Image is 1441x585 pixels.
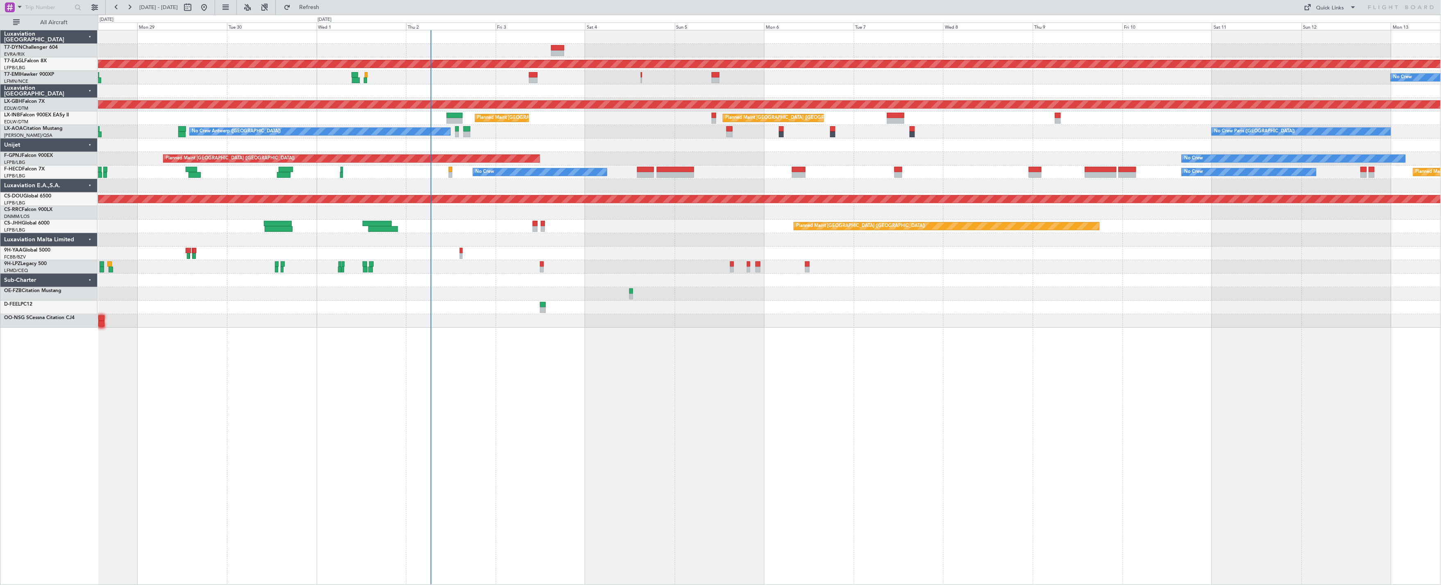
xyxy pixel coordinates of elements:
[166,152,295,165] div: Planned Maint [GEOGRAPHIC_DATA] ([GEOGRAPHIC_DATA])
[4,78,28,84] a: LFMN/NCE
[1212,23,1302,30] div: Sat 11
[292,5,327,10] span: Refresh
[1214,125,1295,138] div: No Crew Paris ([GEOGRAPHIC_DATA])
[4,248,23,253] span: 9H-YAA
[137,23,227,30] div: Mon 29
[4,207,22,212] span: CS-RRC
[4,194,51,199] a: CS-DOUGlobal 6500
[4,254,26,260] a: FCBB/BZV
[9,16,89,29] button: All Aircraft
[4,213,30,220] a: DNMM/LOS
[585,23,675,30] div: Sat 4
[4,261,20,266] span: 9H-LPZ
[4,173,25,179] a: LFPB/LBG
[4,153,53,158] a: F-GPNJFalcon 900EX
[4,227,25,233] a: LFPB/LBG
[725,112,854,124] div: Planned Maint [GEOGRAPHIC_DATA] ([GEOGRAPHIC_DATA])
[4,132,52,138] a: [PERSON_NAME]/QSA
[4,268,28,274] a: LFMD/CEQ
[764,23,854,30] div: Mon 6
[475,166,494,178] div: No Crew
[227,23,317,30] div: Tue 30
[4,288,61,293] a: OE-FZBCitation Mustang
[1184,152,1203,165] div: No Crew
[4,288,22,293] span: OE-FZB
[406,23,496,30] div: Thu 2
[4,200,25,206] a: LFPB/LBG
[943,23,1033,30] div: Wed 8
[25,1,72,14] input: Trip Number
[4,72,54,77] a: T7-EMIHawker 900XP
[4,315,29,320] span: OO-NSG S
[1302,23,1391,30] div: Sun 12
[4,45,58,50] a: T7-DYNChallenger 604
[100,16,113,23] div: [DATE]
[4,51,25,57] a: EVRA/RIX
[192,125,281,138] div: No Crew Antwerp ([GEOGRAPHIC_DATA])
[477,112,556,124] div: Planned Maint [GEOGRAPHIC_DATA]
[796,220,925,232] div: Planned Maint [GEOGRAPHIC_DATA] ([GEOGRAPHIC_DATA])
[318,16,332,23] div: [DATE]
[675,23,765,30] div: Sun 5
[1033,23,1123,30] div: Thu 9
[1300,1,1361,14] button: Quick Links
[4,119,28,125] a: EDLW/DTM
[4,221,50,226] a: CS-JHHGlobal 6000
[4,302,32,307] a: D-FEELPC12
[4,45,23,50] span: T7-DYN
[496,23,585,30] div: Fri 3
[4,194,23,199] span: CS-DOU
[4,126,63,131] a: LX-AOACitation Mustang
[4,99,22,104] span: LX-GBH
[4,315,75,320] a: OO-NSG SCessna Citation CJ4
[4,221,22,226] span: CS-JHH
[4,153,22,158] span: F-GPNJ
[1393,71,1412,84] div: No Crew
[4,113,69,118] a: LX-INBFalcon 900EX EASy II
[139,4,178,11] span: [DATE] - [DATE]
[4,248,50,253] a: 9H-YAAGlobal 5000
[4,99,45,104] a: LX-GBHFalcon 7X
[4,167,22,172] span: F-HECD
[4,167,45,172] a: F-HECDFalcon 7X
[4,59,24,63] span: T7-EAGL
[4,72,20,77] span: T7-EMI
[4,159,25,166] a: LFPB/LBG
[1316,4,1344,12] div: Quick Links
[4,59,47,63] a: T7-EAGLFalcon 8X
[854,23,944,30] div: Tue 7
[4,105,28,111] a: EDLW/DTM
[4,65,25,71] a: LFPB/LBG
[4,126,23,131] span: LX-AOA
[4,261,47,266] a: 9H-LPZLegacy 500
[21,20,86,25] span: All Aircraft
[1184,166,1203,178] div: No Crew
[4,302,20,307] span: D-FEEL
[4,207,52,212] a: CS-RRCFalcon 900LX
[4,113,20,118] span: LX-INB
[280,1,329,14] button: Refresh
[1123,23,1212,30] div: Fri 10
[317,23,406,30] div: Wed 1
